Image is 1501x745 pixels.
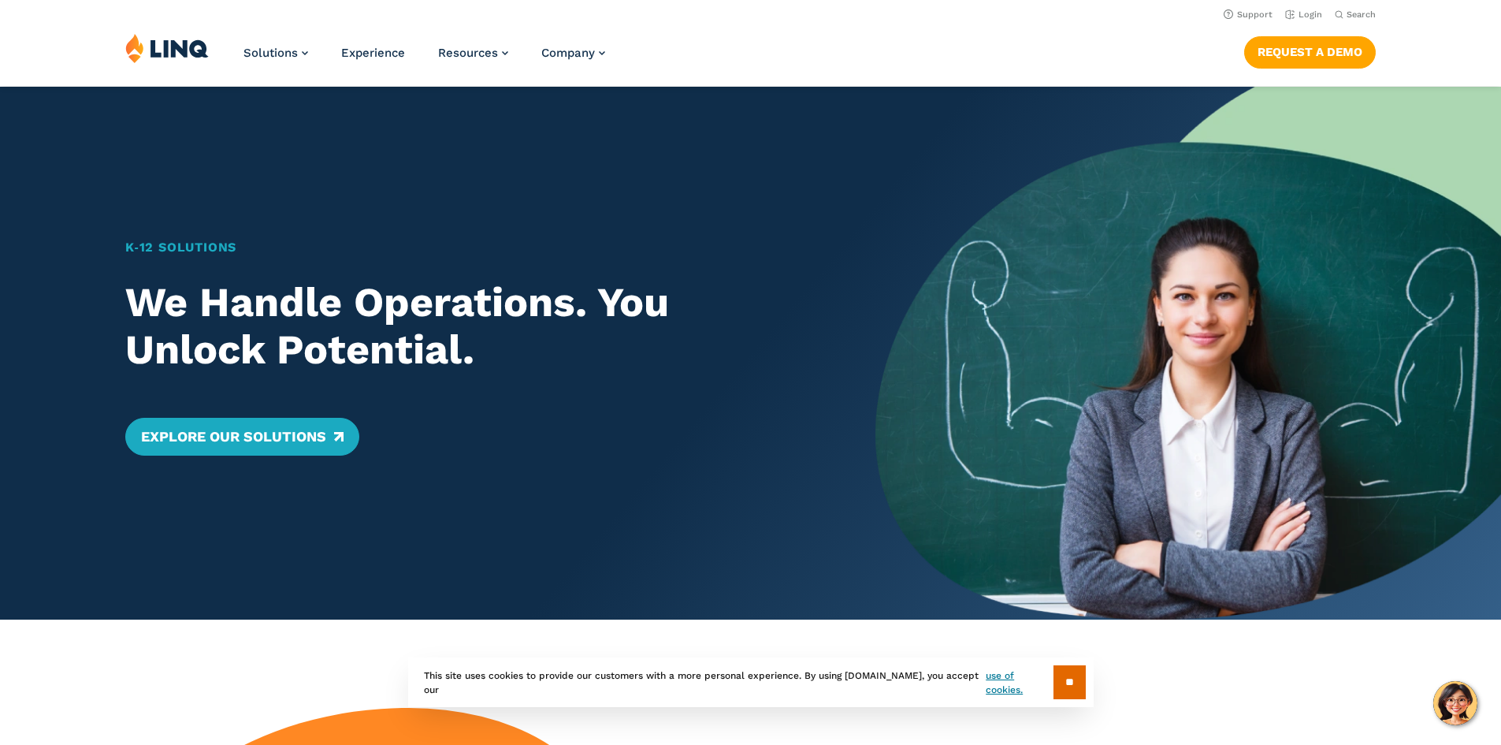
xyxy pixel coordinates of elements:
[541,46,605,60] a: Company
[541,46,595,60] span: Company
[1285,9,1322,20] a: Login
[1335,9,1376,20] button: Open Search Bar
[243,33,605,85] nav: Primary Navigation
[408,657,1094,707] div: This site uses cookies to provide our customers with a more personal experience. By using [DOMAIN...
[243,46,308,60] a: Solutions
[875,87,1501,620] img: Home Banner
[1347,9,1376,20] span: Search
[1224,9,1273,20] a: Support
[125,279,815,374] h2: We Handle Operations. You Unlock Potential.
[438,46,498,60] span: Resources
[125,33,209,63] img: LINQ | K‑12 Software
[986,669,1053,697] a: use of cookies.
[125,238,815,257] h1: K‑12 Solutions
[1244,36,1376,68] a: Request a Demo
[438,46,508,60] a: Resources
[125,418,359,456] a: Explore Our Solutions
[341,46,405,60] a: Experience
[1433,681,1477,725] button: Hello, have a question? Let’s chat.
[243,46,298,60] span: Solutions
[1244,33,1376,68] nav: Button Navigation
